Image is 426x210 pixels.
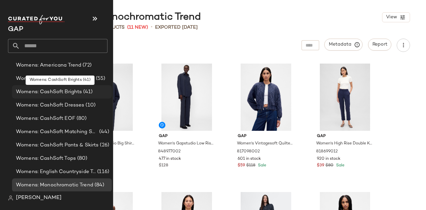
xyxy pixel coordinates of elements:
[151,23,152,31] span: •
[317,163,324,169] span: $39
[81,62,92,69] span: (72)
[93,181,105,189] span: (84)
[82,88,93,96] span: (41)
[238,163,245,169] span: $59
[238,133,294,139] span: Gap
[98,128,109,136] span: (44)
[16,141,99,149] span: Womens: CashSoft Pants & Skirts
[16,115,75,122] span: Womens: CashSoft EOF
[317,133,373,139] span: Gap
[159,133,215,139] span: Gap
[127,24,148,31] span: (11 New)
[8,26,23,33] span: Current Company Name
[16,194,62,202] span: [PERSON_NAME]
[246,163,255,169] span: $118
[312,64,378,131] img: cn60079721.jpg
[75,115,87,122] span: (80)
[257,163,266,168] span: Sale
[16,155,76,162] span: Womens: CashSoft Tops
[16,88,82,96] span: Womens: CashSoft Brights
[372,42,387,47] span: Report
[99,141,109,149] span: (26)
[159,156,181,162] span: 477 in stock
[158,149,181,155] span: 848977002
[8,15,65,24] img: cfy_white_logo.C9jOOHJF.svg
[84,102,96,109] span: (10)
[155,24,198,31] p: Exported [DATE]
[238,156,261,162] span: 601 in stock
[324,39,363,51] button: Metadata
[368,39,391,51] button: Report
[16,168,96,176] span: Womens: English Countryside Trend
[16,75,95,83] span: Womens: CashSoft Accessories
[159,163,168,169] span: $128
[153,64,220,131] img: cn60315842.jpg
[316,149,338,155] span: 818699012
[325,163,333,169] span: $80
[386,15,397,20] span: View
[16,181,93,189] span: Womens: Monochromatic Trend
[237,149,260,155] span: 817098002
[335,163,344,168] span: Sale
[76,155,88,162] span: (80)
[16,102,84,109] span: Womens: CashSoft Dresses
[8,195,13,201] img: svg%3e
[382,12,410,22] button: View
[158,141,214,147] span: Women's Gapstudio Low Rise Loose Trousers by Gap Navy Blue Heather Size 4
[16,128,98,136] span: Womens: CashSoft Matching Sets
[237,141,293,147] span: Women's Vintagesoft Quilted Bomber Jacket by Gap Tapestry Navy Blue Tall Size XXL
[328,42,359,48] span: Metadata
[317,156,340,162] span: 920 in stock
[232,64,299,131] img: cn60100794.jpg
[16,62,81,69] span: Womens: Americana Trend
[43,11,201,24] div: Womens: Monochromatic Trend
[96,168,109,176] span: (116)
[316,141,372,147] span: Women's High Rise Double Knit Slim Crop Pants by Gap Navy Blue Night Size XL
[95,75,106,83] span: (55)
